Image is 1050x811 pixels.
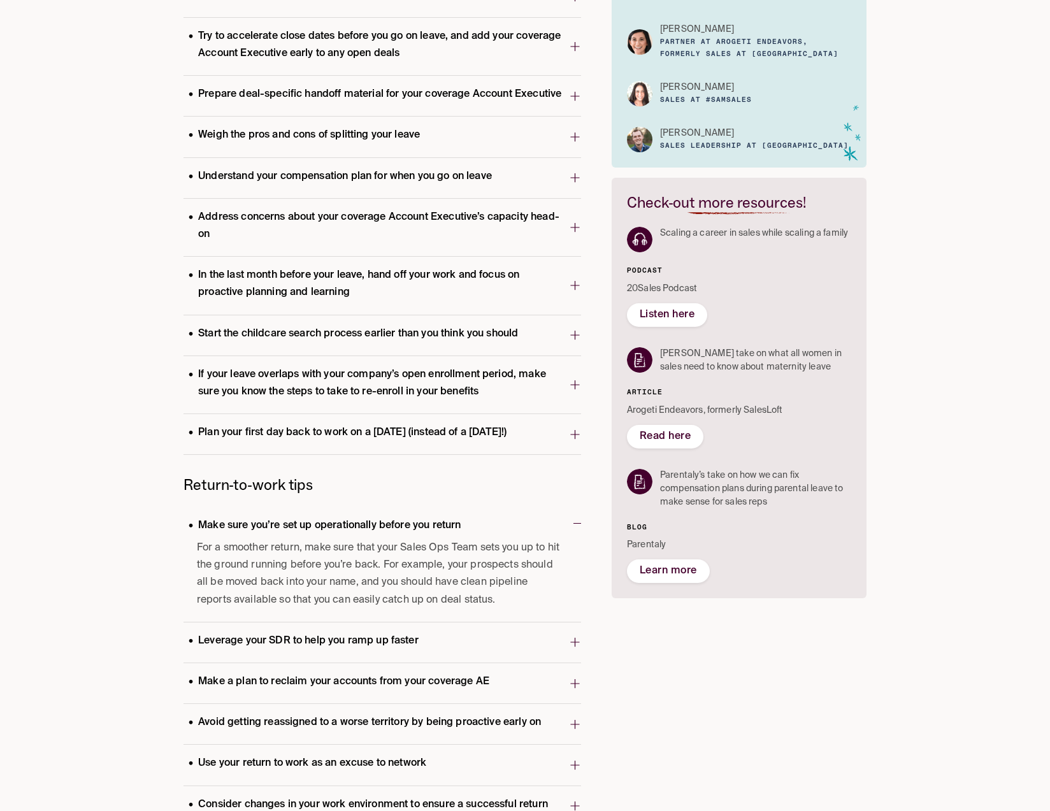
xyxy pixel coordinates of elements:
p: Weigh the pros and cons of splitting your leave [183,127,425,144]
button: Address concerns about your coverage Account Executive’s capacity head-on [183,199,581,256]
p: Scaling a career in sales while scaling a family [660,227,848,240]
p: Start the childcare search process earlier than you think you should [183,326,523,343]
button: Avoid getting reassigned to a worse territory by being proactive early on [183,704,581,744]
button: Learn more [627,559,710,583]
p: [PERSON_NAME] [660,81,734,94]
h6: Return-to-work tips [183,475,581,494]
a: [PERSON_NAME] [660,127,849,140]
a: Learn more [640,564,697,578]
button: Start the childcare search process earlier than you think you should [183,315,581,355]
button: Make sure you’re set up operationally before you return [183,507,581,540]
p: Try to accelerate close dates before you go on leave, and add your coverage Account Executive ear... [183,28,569,62]
button: Listen here [627,303,707,327]
h6: Check-out more resources! [627,193,851,212]
h6: Sales Leadership at [GEOGRAPHIC_DATA] [660,140,849,152]
a: [PERSON_NAME] [660,23,851,36]
span: Learn more [640,566,697,576]
p: Make sure you’re set up operationally before you return [183,517,466,535]
h6: Blog [627,522,851,534]
p: Make a plan to reclaim your accounts from your coverage AE [183,673,494,691]
button: Plan your first day back to work on a [DATE] (instead of a [DATE]!) [183,414,581,454]
h6: Article [627,387,851,399]
p: If your leave overlaps with your company’s open enrollment period, make sure you know the steps t... [183,366,569,401]
p: Leverage your SDR to help you ramp up faster [183,633,424,650]
p: Parentaly’s take on how we can fix compensation plans during parental leave to make sense for sal... [660,469,851,509]
p: Parentaly [627,538,851,552]
button: Understand your compensation plan for when you go on leave [183,158,581,198]
button: Prepare deal-specific handoff material for your coverage Account Executive [183,76,581,116]
p: [PERSON_NAME] take on what all women in sales need to know about maternity leave [660,347,851,374]
span: Read here [640,431,691,441]
button: Make a plan to reclaim your accounts from your coverage AE [183,663,581,703]
p: For a smoother return, make sure that your Sales Ops Team sets you up to hit the ground running b... [197,540,561,609]
p: [PERSON_NAME] [660,23,734,36]
p: Avoid getting reassigned to a worse territory by being proactive early on [183,714,546,731]
h6: Sales at #samsales [660,94,752,106]
p: Address concerns about your coverage Account Executive’s capacity head-on [183,209,569,243]
button: Weigh the pros and cons of splitting your leave [183,117,581,157]
p: Arogeti Endeavors, formerly SalesLoft [627,404,851,417]
button: Use your return to work as an excuse to network [183,745,581,785]
button: Read here [627,425,703,449]
p: 20Sales Podcast [627,282,851,296]
p: Use your return to work as an excuse to network [183,755,431,772]
a: Read here [640,430,691,443]
button: Try to accelerate close dates before you go on leave, and add your coverage Account Executive ear... [183,18,581,75]
p: Understand your compensation plan for when you go on leave [183,168,497,185]
p: [PERSON_NAME] [660,127,734,140]
h6: Partner at Arogeti Endeavors, formerly Sales at [GEOGRAPHIC_DATA] [660,36,851,60]
p: In the last month before your leave, hand off your work and focus on proactive planning and learning [183,267,569,301]
a: [PERSON_NAME] [660,81,752,94]
p: Prepare deal-specific handoff material for your coverage Account Executive [183,86,566,103]
a: Listen here [640,308,694,322]
h6: Podcast [627,265,851,277]
p: Plan your first day back to work on a [DATE] (instead of a [DATE]!) [183,424,512,441]
span: Listen here [640,310,694,320]
button: If your leave overlaps with your company’s open enrollment period, make sure you know the steps t... [183,356,581,413]
button: Leverage your SDR to help you ramp up faster [183,622,581,663]
button: In the last month before your leave, hand off your work and focus on proactive planning and learning [183,257,581,314]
